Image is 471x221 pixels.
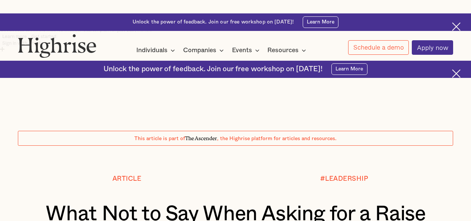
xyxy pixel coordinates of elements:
[183,46,216,55] div: Companies
[134,136,185,141] span: This article is part of
[232,46,262,55] div: Events
[18,34,96,58] img: Highrise logo
[136,46,168,55] div: Individuals
[267,46,308,55] div: Resources
[303,16,339,28] a: Learn More
[452,69,461,78] img: Cross icon
[133,19,294,26] div: Unlock the power of feedback. Join our free workshop on [DATE]!
[232,46,252,55] div: Events
[331,63,367,75] a: Learn More
[104,65,322,73] div: Unlock the power of feedback. Join our free workshop on [DATE]!
[217,136,337,141] span: , the Highrise platform for articles and resources.
[112,175,141,183] div: Article
[320,175,369,183] div: #LEADERSHIP
[267,46,299,55] div: Resources
[452,22,461,31] img: Cross icon
[185,134,217,141] span: The Ascender
[136,46,177,55] div: Individuals
[412,40,453,55] a: Apply now
[348,40,409,55] a: Schedule a demo
[183,46,226,55] div: Companies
